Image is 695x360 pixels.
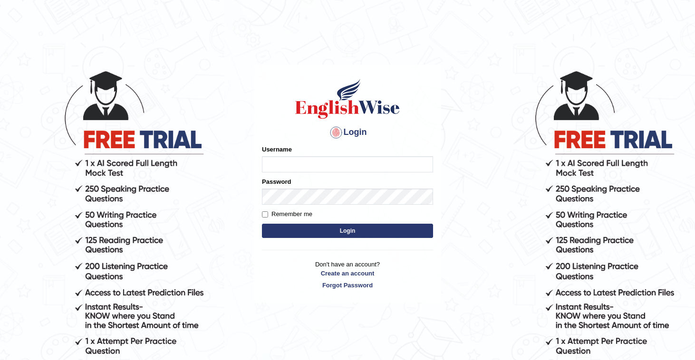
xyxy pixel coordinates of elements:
h4: Login [262,125,433,140]
label: Password [262,177,291,186]
p: Don't have an account? [262,260,433,289]
a: Create an account [262,269,433,278]
a: Forgot Password [262,281,433,290]
img: Logo of English Wise sign in for intelligent practice with AI [293,77,402,120]
input: Remember me [262,211,268,218]
label: Username [262,145,292,154]
label: Remember me [262,209,312,219]
button: Login [262,224,433,238]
